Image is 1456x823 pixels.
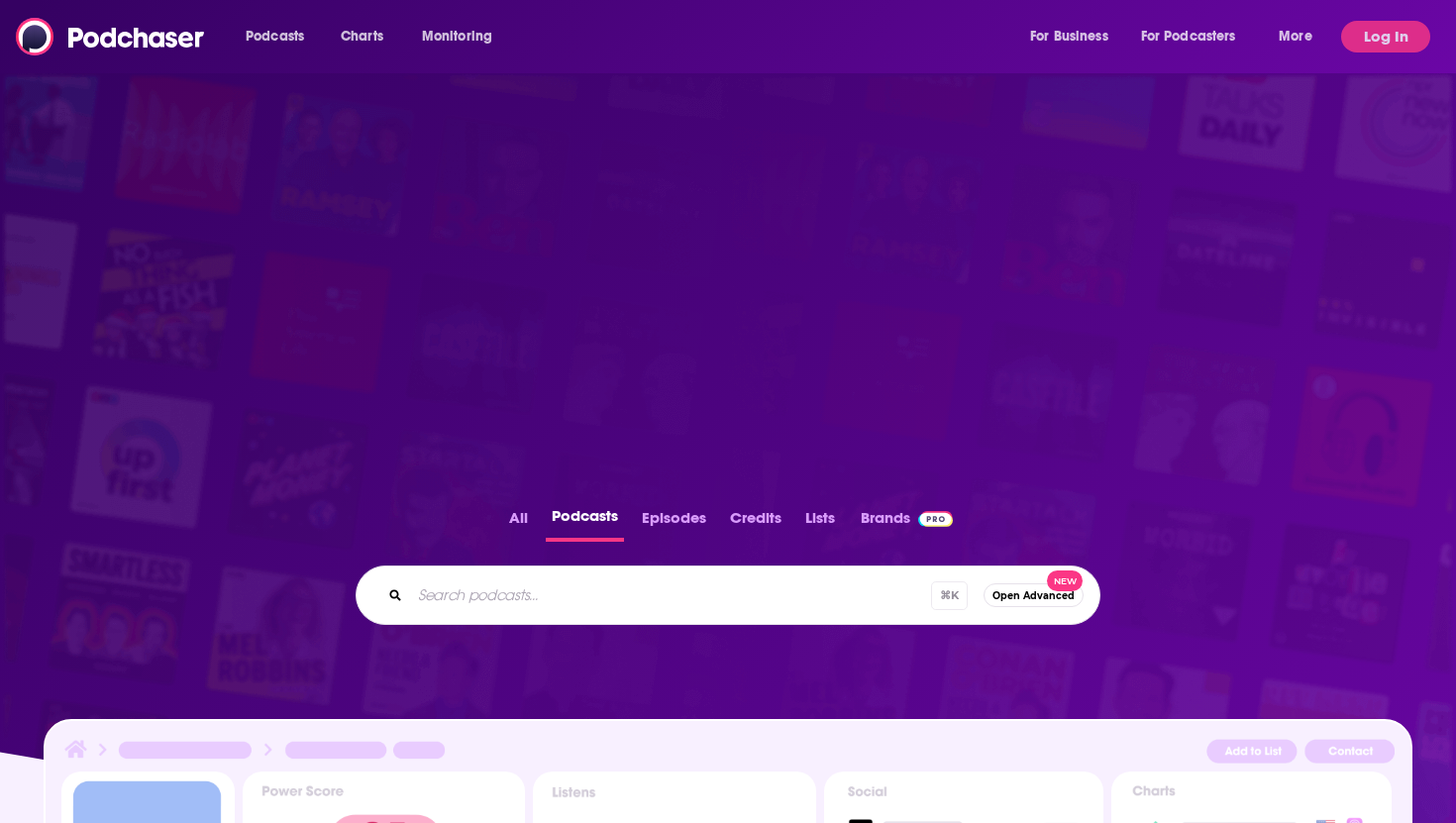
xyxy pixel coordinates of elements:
button: open menu [1265,21,1337,52]
span: Charts [341,23,383,51]
button: Lists [799,503,841,542]
div: Search podcasts... [356,566,1100,625]
a: Charts [328,21,395,52]
span: Podcasts [246,23,304,51]
button: open menu [408,21,518,52]
a: BrandsPodchaser Pro [861,503,953,542]
span: More [1279,23,1312,51]
span: Open Advanced [992,590,1075,601]
span: Monitoring [422,23,492,51]
button: Credits [724,503,787,542]
span: ⌘ K [931,581,968,610]
button: Log In [1341,21,1430,52]
span: New [1047,570,1083,591]
button: open menu [1128,21,1265,52]
span: For Podcasters [1141,23,1236,51]
img: Podchaser Pro [918,511,953,527]
button: All [503,503,534,542]
img: Podcast Insights Header [61,737,1395,772]
img: Podchaser - Follow, Share and Rate Podcasts [16,18,206,55]
button: open menu [232,21,330,52]
button: Podcasts [546,503,624,542]
input: Search podcasts... [410,579,931,611]
button: open menu [1016,21,1133,52]
button: Episodes [636,503,712,542]
button: Open AdvancedNew [984,583,1084,607]
span: For Business [1030,23,1108,51]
